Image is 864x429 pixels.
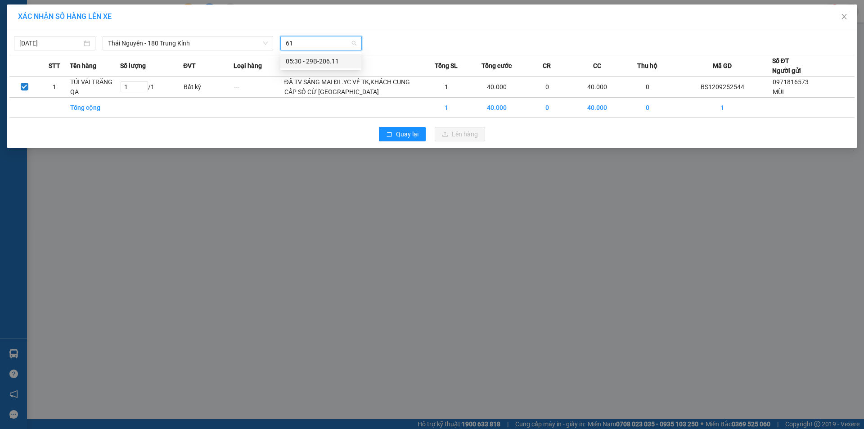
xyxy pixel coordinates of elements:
[472,98,522,118] td: 40.000
[70,61,96,71] span: Tên hàng
[40,77,70,98] td: 1
[70,98,120,118] td: Tổng cộng
[386,131,392,138] span: rollback
[284,77,422,98] td: ĐÃ TV SÁNG MAI ĐI .YC VỀ TK,KHÁCH CUNG CẤP SỐ CỨ [GEOGRAPHIC_DATA]
[70,77,120,98] td: TÚI VẢI TRĂNG QA
[435,127,485,141] button: uploadLên hàng
[396,129,418,139] span: Quay lại
[713,61,732,71] span: Mã GD
[841,13,848,20] span: close
[622,77,673,98] td: 0
[18,12,112,21] span: XÁC NHẬN SỐ HÀNG LÊN XE
[435,61,458,71] span: Tổng SL
[19,38,82,48] input: 13/09/2025
[773,78,809,86] span: 0971816573
[593,61,601,71] span: CC
[379,127,426,141] button: rollbackQuay lại
[472,77,522,98] td: 40.000
[637,61,657,71] span: Thu hộ
[183,77,234,98] td: Bất kỳ
[522,98,572,118] td: 0
[183,61,196,71] span: ĐVT
[673,98,772,118] td: 1
[572,98,622,118] td: 40.000
[234,61,262,71] span: Loại hàng
[286,56,356,66] div: 05:30 - 29B-206.11
[234,77,284,98] td: ---
[120,61,146,71] span: Số lượng
[481,61,512,71] span: Tổng cước
[108,36,268,50] span: Thái Nguyên - 180 Trung Kính
[49,61,60,71] span: STT
[673,77,772,98] td: BS1209252544
[543,61,551,71] span: CR
[421,98,472,118] td: 1
[522,77,572,98] td: 0
[263,41,268,46] span: down
[120,77,184,98] td: / 1
[772,56,801,76] div: Số ĐT Người gửi
[832,5,857,30] button: Close
[572,77,622,98] td: 40.000
[773,88,784,95] span: MÙI
[421,77,472,98] td: 1
[622,98,673,118] td: 0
